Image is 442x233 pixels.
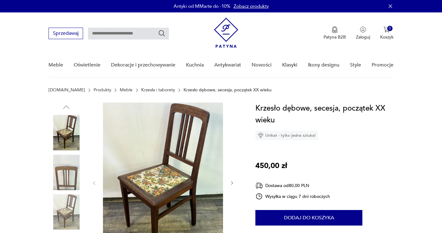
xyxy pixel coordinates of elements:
[387,26,393,31] div: 0
[49,88,85,93] a: [DOMAIN_NAME]
[356,34,370,40] p: Zaloguj
[120,88,133,93] a: Meble
[380,26,393,40] button: 0Koszyk
[49,28,83,39] button: Sprzedawaj
[258,133,263,138] img: Ikona diamentu
[380,34,393,40] p: Koszyk
[255,182,263,190] img: Ikona dostawy
[255,103,393,126] h1: Krzesło dębowe, secesja, początek XX wieku
[141,88,175,93] a: Krzesła i taborety
[360,26,366,33] img: Ikonka użytkownika
[234,3,269,9] a: Zobacz produkty
[49,194,84,230] img: Zdjęcie produktu Krzesło dębowe, secesja, początek XX wieku
[384,26,390,33] img: Ikona koszyka
[372,53,393,77] a: Promocje
[323,26,346,40] button: Patyna B2B
[255,210,362,226] button: Dodaj do koszyka
[356,26,370,40] button: Zaloguj
[111,53,175,77] a: Dekoracje i przechowywanie
[94,88,111,93] a: Produkty
[49,155,84,190] img: Zdjęcie produktu Krzesło dębowe, secesja, początek XX wieku
[184,88,272,93] p: Krzesło dębowe, secesja, początek XX wieku
[174,3,230,9] p: Antyki od MMarte do -10%
[323,26,346,40] a: Ikona medaluPatyna B2B
[49,53,63,77] a: Meble
[255,160,287,172] p: 450,00 zł
[214,53,241,77] a: Antykwariat
[255,182,330,190] div: Dostawa od 80,00 PLN
[255,193,330,200] div: Wysyłka w ciągu 7 dni roboczych
[350,53,361,77] a: Style
[332,26,338,33] img: Ikona medalu
[74,53,100,77] a: Oświetlenie
[49,115,84,150] img: Zdjęcie produktu Krzesło dębowe, secesja, początek XX wieku
[186,53,204,77] a: Kuchnia
[282,53,297,77] a: Klasyki
[255,131,318,140] div: Unikat - tylko jedna sztuka!
[158,30,165,37] button: Szukaj
[252,53,272,77] a: Nowości
[308,53,339,77] a: Ikony designu
[323,34,346,40] p: Patyna B2B
[214,18,238,48] img: Patyna - sklep z meblami i dekoracjami vintage
[49,32,83,36] a: Sprzedawaj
